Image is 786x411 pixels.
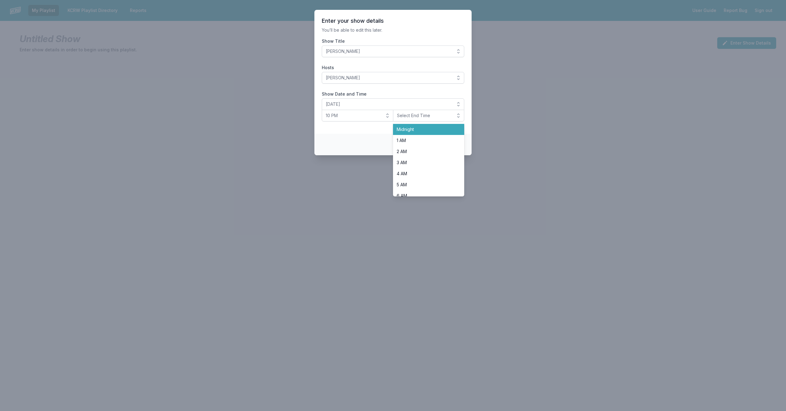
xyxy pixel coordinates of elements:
span: 3 AM [397,160,453,166]
span: [PERSON_NAME] [326,75,452,81]
button: 10 PM [322,110,393,121]
button: [DATE] [322,98,464,110]
legend: Show Date and Time [322,91,367,97]
span: 1 AM [397,137,453,144]
p: You’ll be able to edit this later. [322,27,464,33]
label: Show Title [322,38,464,44]
button: Select End Time [393,110,465,121]
span: 10 PM [326,113,381,119]
span: 5 AM [397,182,453,188]
span: [DATE] [326,101,452,107]
span: 2 AM [397,148,453,155]
label: Hosts [322,65,464,71]
header: Enter your show details [322,17,464,25]
span: 6 AM [397,193,453,199]
button: [PERSON_NAME] [322,72,464,84]
span: [PERSON_NAME] [326,48,452,54]
span: 4 AM [397,171,453,177]
span: Midnight [397,126,453,132]
button: [PERSON_NAME] [322,45,464,57]
span: Select End Time [397,113,452,119]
